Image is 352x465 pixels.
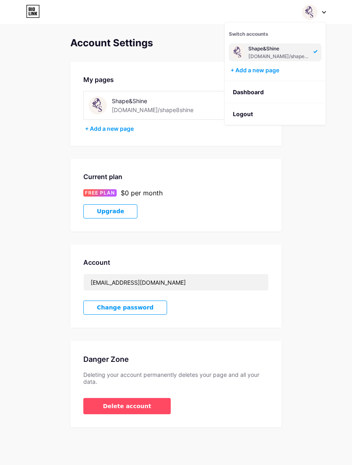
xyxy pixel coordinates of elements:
button: Delete account [83,398,171,414]
div: [DOMAIN_NAME]/shape8shine [248,53,311,60]
span: Switch accounts [229,31,268,37]
li: Logout [225,103,326,125]
div: Account [83,257,269,267]
button: Change password [83,301,167,315]
button: Upgrade [83,204,137,218]
div: Current plan [83,172,269,182]
div: Shape&Shine [248,45,311,52]
div: My pages [83,75,269,84]
div: Deleting your account permanently deletes your page and all your data. [83,371,269,385]
div: + Add a new page [230,66,322,74]
div: Danger Zone [83,354,269,365]
div: Shape&Shine [112,97,205,105]
input: Email [84,274,268,290]
div: + Add a new page [85,125,269,133]
span: Delete account [103,402,151,411]
span: Upgrade [97,208,124,215]
div: [DOMAIN_NAME]/shape8shine [112,106,193,114]
img: shape8shine [89,96,107,115]
a: Dashboard [225,81,326,103]
span: FREE PLAN [85,189,115,197]
div: Account Settings [70,37,282,49]
span: Change password [97,304,154,311]
img: shape8shine [302,4,317,20]
img: shape8shine [230,45,245,60]
div: $0 per month [121,188,163,198]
